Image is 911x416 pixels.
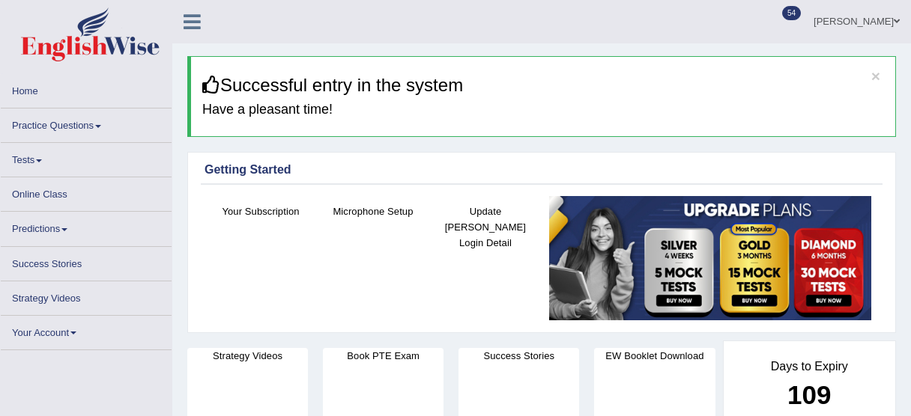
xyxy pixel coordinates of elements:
h4: Success Stories [458,348,579,364]
a: Your Account [1,316,172,345]
a: Tests [1,143,172,172]
a: Home [1,74,172,103]
h4: Strategy Videos [187,348,308,364]
a: Online Class [1,177,172,207]
a: Strategy Videos [1,281,172,311]
h4: Have a pleasant time! [202,103,884,117]
div: Getting Started [205,161,879,179]
h4: Book PTE Exam [323,348,444,364]
h4: Microphone Setup [324,204,422,219]
span: 54 [782,6,801,20]
b: 109 [787,380,831,409]
a: Predictions [1,212,172,241]
a: Success Stories [1,247,172,276]
h4: Days to Expiry [740,360,880,373]
button: × [871,68,880,84]
img: small5.jpg [549,196,871,320]
h4: EW Booklet Download [594,348,715,364]
a: Practice Questions [1,108,172,138]
h4: Your Subscription [212,204,309,219]
h4: Update [PERSON_NAME] Login Detail [437,204,534,251]
h3: Successful entry in the system [202,76,884,95]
